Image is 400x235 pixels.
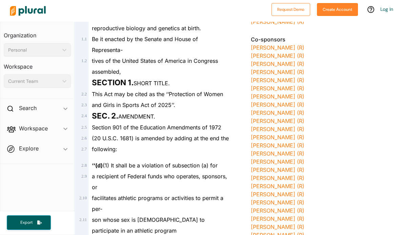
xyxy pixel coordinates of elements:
[92,173,227,191] span: a recipient of Federal funds who operates, sponsors, or
[251,150,304,157] a: [PERSON_NAME] (R)
[251,77,304,84] a: [PERSON_NAME] (R)
[92,102,175,108] span: and Girls in Sports Act of 2025’’.
[251,44,304,51] a: [PERSON_NAME] (R)
[251,142,304,149] a: [PERSON_NAME] (R)
[81,136,87,141] span: 2 . 6
[79,196,87,200] span: 2 . 10
[251,207,304,214] a: [PERSON_NAME] (R)
[81,37,87,41] span: 1 . 1
[92,195,223,212] span: facilitates athletic programs or activities to permit a per-
[81,147,87,151] span: 2 . 7
[92,113,155,120] span: AMENDMENT.
[251,109,304,116] a: [PERSON_NAME] (R)
[251,223,304,230] a: [PERSON_NAME] (R)
[251,18,304,25] a: [PERSON_NAME] (R)
[272,5,310,13] a: Request Demo
[81,58,87,63] span: 1 . 2
[380,6,393,12] a: Log In
[251,134,304,141] a: [PERSON_NAME] (R)
[16,220,37,225] span: Export
[251,35,386,43] h3: Co-sponsors
[251,52,304,59] a: [PERSON_NAME] (R)
[251,199,304,206] a: [PERSON_NAME] (R)
[92,146,117,152] span: following:
[251,101,304,108] a: [PERSON_NAME] (R)
[251,183,304,189] a: [PERSON_NAME] (R)
[92,162,218,169] span: (1) It shall be a violation of subsection (a) for
[81,92,87,96] span: 2 . 2
[92,111,118,120] strong: SEC. 2.
[8,47,60,54] div: Personal
[92,216,205,234] span: son whose sex is [DEMOGRAPHIC_DATA] to participate in an athletic program
[81,163,87,168] span: 2 . 8
[251,69,304,75] a: [PERSON_NAME] (R)
[251,93,304,100] a: [PERSON_NAME] (R)
[251,117,304,124] a: [PERSON_NAME] (R)
[92,78,134,87] strong: SECTION 1.
[251,126,304,132] a: [PERSON_NAME] (R)
[92,80,170,87] span: SHORT TITLE.
[317,3,358,16] button: Create Account
[251,191,304,198] a: [PERSON_NAME] (R)
[8,78,60,85] div: Current Team
[4,25,71,40] h3: Organization
[7,215,51,230] button: Export
[92,57,218,75] span: tives of the United States of America in Congress assembled,
[81,113,87,118] span: 2 . 4
[81,103,87,107] span: 2 . 3
[79,217,87,222] span: 2 . 11
[251,175,304,181] a: [PERSON_NAME] (R)
[272,3,310,16] button: Request Demo
[81,125,87,130] span: 2 . 5
[92,36,198,53] span: Be it enacted by the Senate and House of Representa-
[251,215,304,222] a: [PERSON_NAME] (R)
[251,158,304,165] a: [PERSON_NAME] (R)
[251,166,304,173] a: [PERSON_NAME] (R)
[19,104,37,112] h2: Search
[251,60,304,67] a: [PERSON_NAME] (R)
[92,124,221,131] span: Section 901 of the Education Amendments of 1972
[92,135,229,142] span: (20 U.S.C. 1681) is amended by adding at the end the
[317,5,358,13] a: Create Account
[4,57,71,72] h3: Workspace
[92,91,223,97] span: This Act may be cited as the ‘‘Protection of Women
[81,174,87,179] span: 2 . 9
[92,25,201,32] span: reproductive biology and genetics at birth.
[92,162,103,169] strong: ‘‘(d)
[251,85,304,92] a: [PERSON_NAME] (R)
